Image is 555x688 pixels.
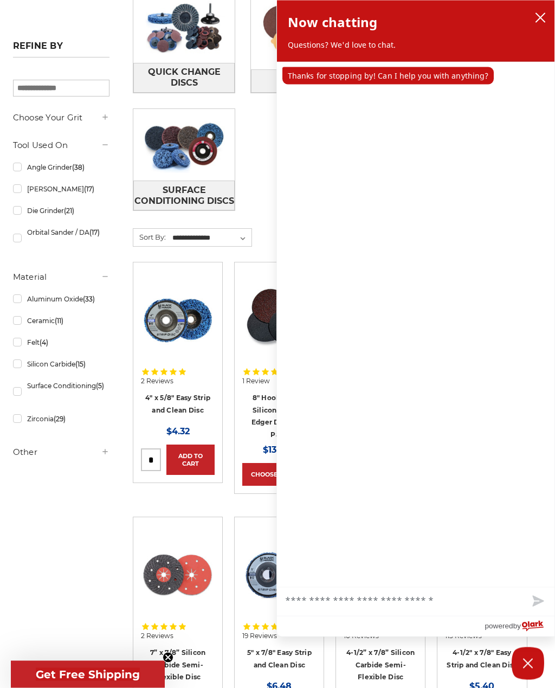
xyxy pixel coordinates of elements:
a: Felt [13,333,110,352]
a: 7" x 7/8" Silicon Carbide Semi Flex Disc [141,525,215,622]
a: Add to Cart [166,445,215,475]
span: (33) [83,295,95,304]
a: Surface Conditioning Discs [133,181,235,211]
a: Angle Grinder [13,158,110,177]
h5: Other [13,446,110,459]
a: 4" x 5/8" easy strip and clean discs [141,271,215,368]
h5: Material [13,271,110,284]
h5: Choose Your Grit [13,112,110,125]
img: 4" x 5/8" easy strip and clean discs [141,284,215,357]
select: Sort By: [171,230,251,247]
span: 1 Review [242,378,270,385]
span: by [513,619,521,633]
img: Surface Conditioning Discs [133,110,235,181]
a: Ceramic [13,312,110,331]
span: 113 Reviews [445,633,482,640]
span: Surface Conditioning Discs [134,182,234,211]
span: 10 Reviews [344,633,379,640]
a: [PERSON_NAME] [13,180,110,199]
span: (38) [72,164,85,172]
span: 2 Reviews [141,378,173,385]
h2: Now chatting [288,11,377,33]
span: (17) [89,229,100,237]
img: blue clean and strip disc [242,538,316,612]
img: 7" x 7/8" Silicon Carbide Semi Flex Disc [141,538,215,612]
a: 7” x 7/8” Silicon Carbide Semi-Flexible Disc [150,649,205,681]
a: Aluminum Oxide [13,290,110,309]
a: Silicon Carbide [13,355,110,374]
a: Orbital Sander / DA [13,223,110,254]
span: powered [485,619,513,633]
p: Questions? We'd love to chat. [288,40,544,50]
div: chat [277,62,554,587]
a: 4" x 5/8" Easy Strip and Clean Disc [145,394,210,415]
a: Surface Conditioning [13,377,110,407]
a: Choose Options [242,464,316,486]
a: PSA Discs [251,70,352,93]
span: (21) [64,207,74,215]
p: Thanks for stopping by! Can I help you with anything? [282,67,494,85]
span: (15) [75,361,86,369]
img: Silicon Carbide 8" Hook & Loop Edger Discs [242,284,316,357]
span: 2 Reviews [141,633,173,640]
a: blue clean and strip disc [242,525,316,622]
a: Powered by Olark [485,616,554,636]
a: 5" x 7/8" Easy Strip and Clean Disc [247,649,312,670]
div: Get Free ShippingClose teaser [11,661,165,688]
span: Quick Change Discs [134,63,234,93]
button: Close teaser [163,652,173,663]
span: (11) [55,317,63,325]
button: Close Chatbox [512,647,544,680]
a: Quick Change Discs [133,63,235,93]
a: Zirconia [13,410,110,429]
button: Send message [520,588,554,616]
h5: Tool Used On [13,139,110,152]
span: 19 Reviews [242,633,277,640]
span: (5) [96,382,104,390]
span: (29) [54,415,66,423]
span: (17) [84,185,94,194]
span: (4) [40,339,48,347]
label: Sort By: [133,229,166,246]
a: Silicon Carbide 8" Hook & Loop Edger Discs [242,271,316,368]
a: 4-1/2" x 7/8" Easy Strip and Clean Disc [447,649,517,670]
a: Die Grinder [13,202,110,221]
h5: Refine by [13,41,110,58]
span: $4.32 [166,427,190,437]
button: close chatbox [532,10,549,26]
a: 4-1/2” x 7/8” Silicon Carbide Semi-Flexible Disc [346,649,415,681]
span: $135.44 [263,445,296,455]
span: Get Free Shipping [36,668,140,681]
